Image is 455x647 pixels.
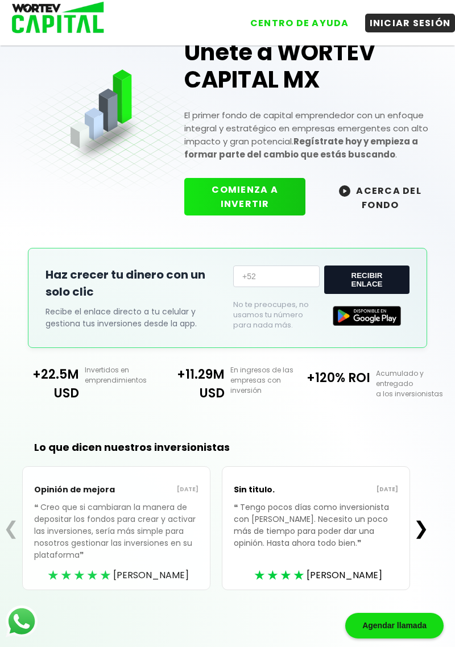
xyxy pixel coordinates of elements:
p: Creo que si cambiaran la manera de depositar los fondos para crear y activar las inversiones, ser... [34,501,198,578]
p: Recibe el enlace directo a tu celular y gestiona tus inversiones desde la app. [45,306,222,330]
span: ❞ [357,537,363,549]
p: [DATE] [117,485,199,494]
button: ACERCA DEL FONDO [317,178,444,217]
p: Acumulado y entregado a los inversionistas [370,368,446,399]
a: CENTRO DE AYUDA [234,5,354,32]
div: ★★★★ [254,567,307,584]
p: Tengo pocos días como inversionista con [PERSON_NAME]. Necesito un poco más de tiempo para poder ... [234,501,398,566]
button: ❯ [410,517,432,540]
p: Opinión de mejora [34,478,117,501]
p: En ingresos de las empresas con inversión [225,365,300,396]
span: [PERSON_NAME] [307,568,382,582]
strong: Regístrate hoy y empieza a formar parte del cambio que estás buscando [184,135,418,160]
span: ❝ [34,501,40,513]
button: RECIBIR ENLACE [324,266,409,294]
button: COMIENZA A INVERTIR [184,178,305,215]
p: Invertidos en emprendimientos [79,365,155,385]
p: +120% ROI [300,368,370,387]
span: ❝ [234,501,240,513]
p: +22.5M USD [9,365,79,403]
p: No te preocupes, no usamos tu número para nada más. [233,300,318,330]
span: ❞ [80,549,86,561]
h2: Haz crecer tu dinero con un solo clic [45,266,222,300]
img: Google Play [333,306,401,326]
img: wortev-capital-acerca-del-fondo [339,185,350,197]
img: logos_whatsapp-icon.242b2217.svg [6,605,38,637]
span: [PERSON_NAME] [113,568,189,582]
p: +11.29M USD [155,365,225,403]
div: Agendar llamada [345,613,444,638]
h1: Únete a WORTEV CAPITAL MX [184,39,444,93]
p: [DATE] [316,485,399,494]
div: ★★★★★ [48,567,113,584]
p: El primer fondo de capital emprendedor con un enfoque integral y estratégico en empresas emergent... [184,109,444,161]
p: Sin titulo. [234,478,316,501]
button: CENTRO DE AYUDA [246,14,354,32]
a: COMIENZA A INVERTIR [184,197,317,210]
